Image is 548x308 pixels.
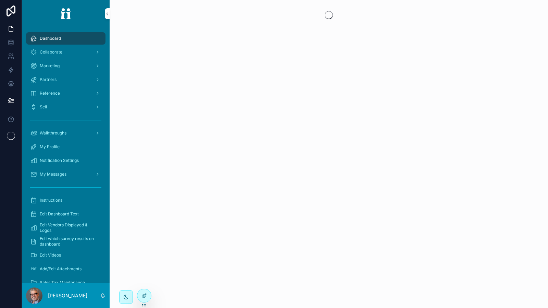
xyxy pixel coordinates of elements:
[40,49,62,55] span: Collaborate
[40,222,99,233] span: Edit Vendors Displayed & Logos
[26,141,105,153] a: My Profile
[40,198,62,203] span: Instructions
[26,263,105,275] a: Add/Edit Attachments
[40,91,60,96] span: Reference
[26,194,105,206] a: Instructions
[26,222,105,234] a: Edit Vendors Displayed & Logos
[26,60,105,72] a: Marketing
[40,171,66,177] span: My Messages
[40,36,61,41] span: Dashboard
[40,280,85,285] span: Sales Tax Maintenance
[40,236,99,247] span: Edit which survey results on dashboard
[40,266,82,272] span: Add/Edit Attachments
[40,104,47,110] span: Sell
[26,46,105,58] a: Collaborate
[26,101,105,113] a: Sell
[26,154,105,167] a: Notification Settings
[40,63,60,69] span: Marketing
[26,235,105,248] a: Edit which survey results on dashboard
[40,144,60,150] span: My Profile
[48,292,87,299] p: [PERSON_NAME]
[40,158,79,163] span: Notification Settings
[56,8,75,19] img: App logo
[26,208,105,220] a: Edit Dashboard Text
[26,276,105,289] a: Sales Tax Maintenance
[40,211,79,217] span: Edit Dashboard Text
[26,32,105,45] a: Dashboard
[26,87,105,99] a: Reference
[26,249,105,261] a: Edit Videos
[40,252,61,258] span: Edit Videos
[22,27,110,283] div: scrollable content
[26,73,105,86] a: Partners
[26,168,105,180] a: My Messages
[40,77,57,82] span: Partners
[26,127,105,139] a: Walkthroughs
[40,130,66,136] span: Walkthroughs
